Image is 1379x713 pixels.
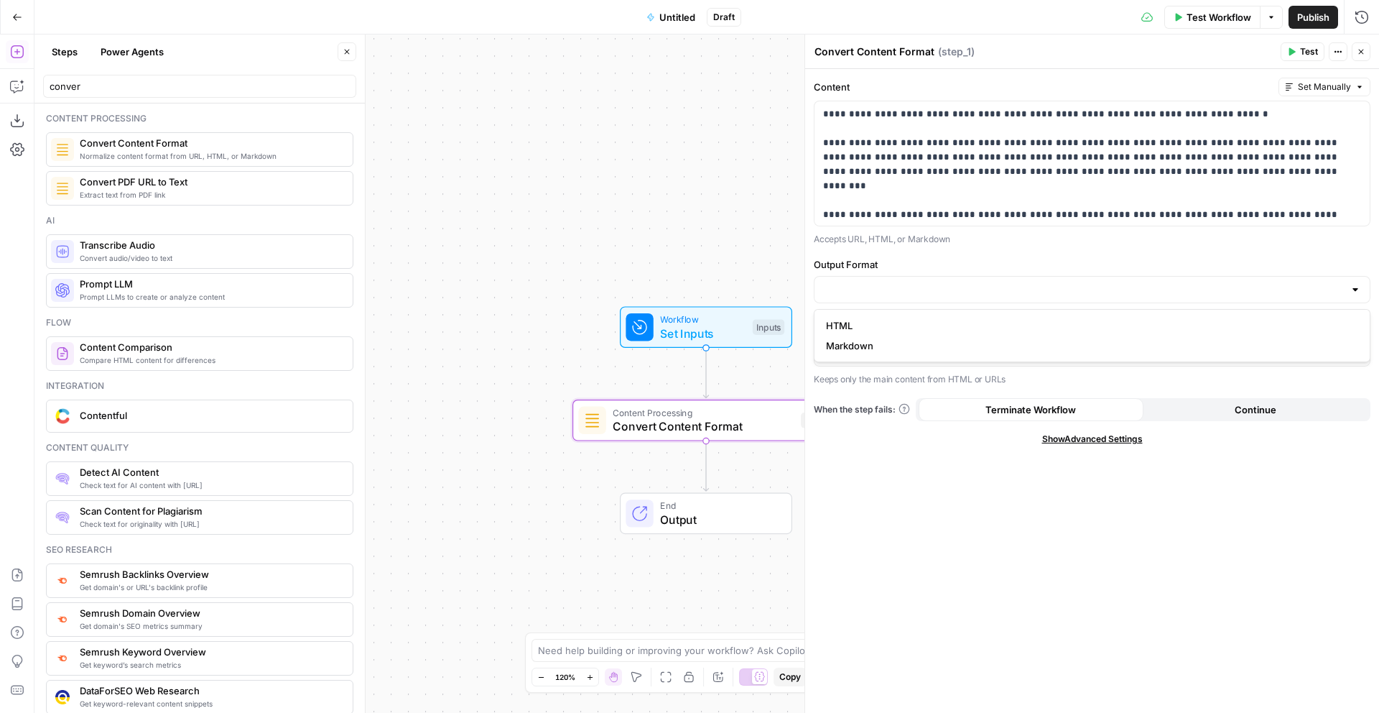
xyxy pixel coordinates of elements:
[80,620,341,632] span: Get domain's SEO metrics summary
[753,319,784,335] div: Inputs
[55,346,70,361] img: vrinnnclop0vshvmafd7ip1g7ohf
[80,408,341,423] span: Contentful
[1289,6,1338,29] button: Publish
[55,510,70,525] img: g05n0ak81hcbx2skfcsf7zupj8nr
[92,40,172,63] button: Power Agents
[1187,10,1251,24] span: Test Workflow
[55,652,70,664] img: v3j4otw2j2lxnxfkcl44e66h4fup
[80,504,341,518] span: Scan Content for Plagiarism
[572,493,840,535] div: EndOutput
[80,698,341,709] span: Get keyword-relevant content snippets
[80,659,341,671] span: Get keyword’s search metrics
[985,402,1076,417] span: Terminate Workflow
[46,441,353,454] div: Content quality
[55,613,70,625] img: 4e4w6xi9sjogcjglmt5eorgxwtyu
[55,142,70,157] img: o3r9yhbrn24ooq0tey3lueqptmfj
[80,252,341,264] span: Convert audio/video to text
[613,405,794,419] span: Content Processing
[80,277,341,291] span: Prompt LLM
[660,313,746,326] span: Workflow
[46,543,353,556] div: Seo research
[80,136,341,150] span: Convert Content Format
[814,403,910,416] a: When the step fails:
[1143,398,1368,421] button: Continue
[660,511,777,528] span: Output
[1297,10,1329,24] span: Publish
[1298,80,1351,93] span: Set Manually
[613,418,794,435] span: Convert Content Format
[80,518,341,530] span: Check text for originality with [URL]
[80,175,341,189] span: Convert PDF URL to Text
[572,306,840,348] div: WorkflowSet InputsInputs
[80,645,341,659] span: Semrush Keyword Overview
[826,318,1352,333] span: HTML
[1281,42,1324,61] button: Test
[80,606,341,620] span: Semrush Domain Overview
[80,340,341,354] span: Content Comparison
[826,339,1352,353] span: Markdown
[55,408,70,423] img: sdasd.png
[1042,433,1143,446] span: Show Advanced Settings
[80,567,341,581] span: Semrush Backlinks Overview
[660,499,777,512] span: End
[80,479,341,491] span: Check text for AI content with [URL]
[713,11,735,24] span: Draft
[1164,6,1260,29] button: Test Workflow
[1278,78,1370,96] button: Set Manually
[774,668,807,686] button: Copy
[555,671,575,683] span: 120%
[55,690,70,704] img: 3hnddut9cmlpnoegpdll2wmnov83
[779,671,801,684] span: Copy
[814,372,1370,387] p: Keeps only the main content from HTML or URLs
[46,112,353,125] div: Content processing
[703,348,708,398] g: Edge from start to step_1
[660,325,746,342] span: Set Inputs
[80,150,341,162] span: Normalize content format from URL, HTML, or Markdown
[80,581,341,593] span: Get domain's or URL's backlink profile
[572,400,840,441] div: Content ProcessingConvert Content FormatStep 1
[80,465,341,479] span: Detect AI Content
[1300,45,1318,58] span: Test
[584,412,601,429] img: o3r9yhbrn24ooq0tey3lueqptmfj
[638,6,704,29] button: Untitled
[703,441,708,492] g: Edge from step_1 to end
[50,79,350,93] input: Search steps
[1235,402,1276,417] span: Continue
[80,354,341,366] span: Compare HTML content for differences
[46,214,353,227] div: Ai
[46,316,353,329] div: Flow
[814,45,934,59] textarea: Convert Content Format
[80,684,341,698] span: DataForSEO Web Research
[55,181,70,195] img: 62yuwf1kr9krw125ghy9mteuwaw4
[659,10,695,24] span: Untitled
[814,80,1273,94] label: Content
[814,257,1370,272] label: Output Format
[80,189,341,201] span: Extract text from PDF link
[80,238,341,252] span: Transcribe Audio
[55,574,70,586] img: 3lyvnidk9veb5oecvmize2kaffdg
[80,291,341,303] span: Prompt LLMs to create or analyze content
[55,471,70,486] img: 0h7jksvol0o4df2od7a04ivbg1s0
[46,379,353,392] div: Integration
[938,45,975,59] span: ( step_1 )
[43,40,86,63] button: Steps
[814,232,1370,247] p: Accepts URL, HTML, or Markdown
